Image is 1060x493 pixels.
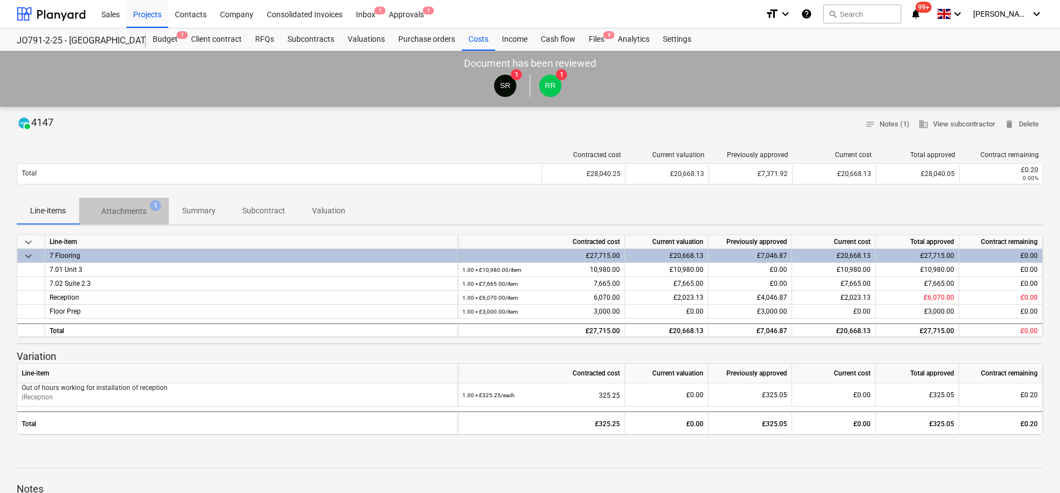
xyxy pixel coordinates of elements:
small: 1.00 × £325.25 / each [462,392,515,398]
div: 7,665.00 [462,277,620,291]
small: 1.00 × £7,665.00 / item [462,281,518,287]
div: Invoice has been synced with Xero and its status is currently PAID [17,116,31,130]
a: Budget1 [146,28,184,51]
button: View subcontractor [914,116,1000,133]
span: 7.01 Unit 3 [50,266,82,274]
span: business [919,119,929,129]
div: Files [582,28,611,51]
div: £28,040.25 [541,165,625,183]
span: Notes (1) [865,118,910,131]
small: 0.00% [1023,175,1038,181]
a: Valuations [341,28,392,51]
p: Document has been reviewed [464,57,596,70]
div: £0.00 [625,411,709,435]
div: £325.05 [876,383,959,407]
div: Sam Ripley [494,75,516,97]
img: xero.svg [18,118,30,129]
button: Delete [1000,116,1043,133]
i: Knowledge base [801,7,812,21]
div: Contracted cost [546,151,621,159]
span: 1 [511,69,522,80]
div: £20,668.13 [792,249,876,263]
div: £7,665.00 [792,277,876,291]
div: 3,000.00 [462,305,620,319]
div: JO791-2-25 - [GEOGRAPHIC_DATA] [GEOGRAPHIC_DATA] [17,35,133,47]
p: 4147 [31,116,53,130]
span: keyboard_arrow_down [22,250,35,263]
span: RR [545,81,555,90]
button: Notes (1) [861,116,914,133]
span: 4 [603,31,614,39]
span: 7 Flooring [50,252,80,260]
div: £2,023.13 [792,291,876,305]
div: Line-item [45,235,458,249]
div: £325.05 [709,383,792,407]
div: £0.00 [959,249,1043,263]
p: | Reception [22,393,453,402]
span: £3,000.00 [924,307,954,315]
div: £0.00 [709,277,792,291]
div: £325.25 [458,411,625,435]
a: RFQs [248,28,281,51]
i: keyboard_arrow_down [779,7,792,21]
div: Current valuation [630,151,705,159]
p: Out of hours working for installation of reception [22,383,453,393]
div: £0.00 [964,291,1038,305]
div: £20,668.13 [792,323,876,337]
i: format_size [765,7,779,21]
small: 1.00 × £10,980.00 / item [462,267,521,273]
span: Reception [50,294,79,301]
div: 6,070.00 [462,291,620,305]
span: 1 [177,31,188,39]
div: £0.00 [792,411,876,435]
div: £0.20 [964,412,1038,436]
div: Previously approved [709,364,792,383]
p: Summary [182,205,216,217]
button: Search [823,4,901,23]
div: £0.00 [964,263,1038,277]
div: Total approved [876,235,959,249]
div: £3,000.00 [709,305,792,319]
div: 10,980.00 [462,263,620,277]
span: Floor Prep [50,307,81,315]
span: [PERSON_NAME] [973,9,1029,18]
i: notifications [910,7,921,21]
a: Costs [462,28,495,51]
span: 1 [423,7,434,14]
div: Line-item [17,364,458,383]
div: Subcontracts [281,28,341,51]
p: Subcontract [242,205,285,217]
div: 325.25 [462,383,620,407]
div: £0.00 [964,277,1038,291]
div: £0.00 [792,305,876,319]
a: Purchase orders [392,28,462,51]
div: Current cost [797,151,872,159]
div: £27,715.00 [458,249,625,263]
small: 1.00 × £3,000.00 / item [462,309,518,315]
div: Current cost [792,364,876,383]
div: £27,715.00 [458,323,625,337]
span: 1 [556,69,567,80]
div: Contract remaining [959,364,1043,383]
p: Total [22,169,37,178]
div: £7,046.87 [709,323,792,337]
div: Current cost [792,235,876,249]
div: Current valuation [625,364,709,383]
a: Income [495,28,534,51]
span: 1 [374,7,385,14]
div: £7,371.92 [709,165,792,183]
span: £7,665.00 [924,280,954,287]
div: £7,046.87 [709,249,792,263]
a: Analytics [611,28,656,51]
div: £0.00 [792,383,876,407]
p: Valuation [312,205,345,217]
div: Total [17,411,458,435]
div: Current valuation [625,235,709,249]
div: Contract remaining [964,151,1039,159]
div: Contracted cost [458,235,625,249]
div: £20,668.13 [625,165,709,183]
